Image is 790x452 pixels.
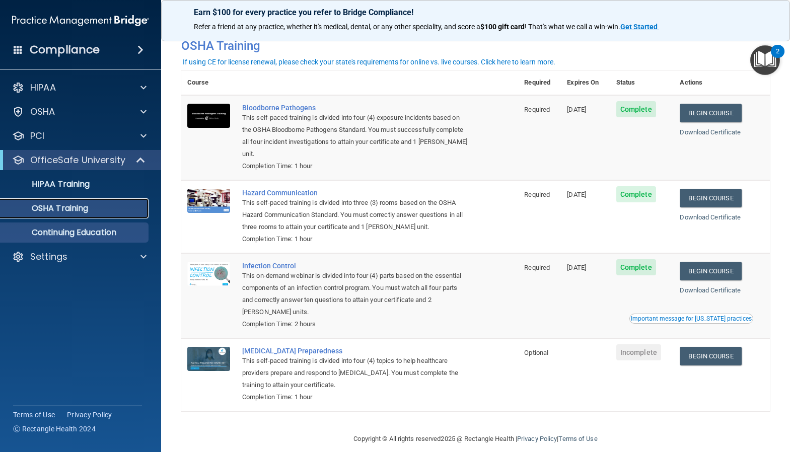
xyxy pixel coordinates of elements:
span: Required [524,264,550,271]
strong: $100 gift card [480,23,525,31]
span: Required [524,191,550,198]
span: [DATE] [567,264,586,271]
a: HIPAA [12,82,147,94]
img: PMB logo [12,11,149,31]
span: ! That's what we call a win-win. [525,23,620,31]
a: Begin Course [680,262,741,280]
span: [DATE] [567,191,586,198]
a: Begin Course [680,347,741,365]
span: [DATE] [567,106,586,113]
p: OSHA Training [7,203,88,213]
a: Privacy Policy [67,410,112,420]
span: Ⓒ Rectangle Health 2024 [13,424,96,434]
span: Refer a friend at any practice, whether it's medical, dental, or any other speciality, and score a [194,23,480,31]
a: Bloodborne Pathogens [242,104,468,112]
p: HIPAA Training [7,179,90,189]
h4: OSHA Training [181,39,770,53]
a: Download Certificate [680,213,741,221]
a: Infection Control [242,262,468,270]
a: OfficeSafe University [12,154,146,166]
a: Privacy Policy [517,435,557,442]
div: Important message for [US_STATE] practices [631,316,752,322]
a: Get Started [620,23,659,31]
strong: Get Started [620,23,658,31]
div: Completion Time: 2 hours [242,318,468,330]
p: Earn $100 for every practice you refer to Bridge Compliance! [194,8,757,17]
th: Expires On [561,70,610,95]
p: OfficeSafe University [30,154,125,166]
span: Complete [616,186,656,202]
th: Status [610,70,674,95]
a: Download Certificate [680,128,741,136]
div: This self-paced training is divided into four (4) exposure incidents based on the OSHA Bloodborne... [242,112,468,160]
p: Settings [30,251,67,263]
p: OSHA [30,106,55,118]
button: Read this if you are a dental practitioner in the state of CA [629,314,753,324]
span: Complete [616,259,656,275]
a: Settings [12,251,147,263]
span: Incomplete [616,344,661,360]
span: Complete [616,101,656,117]
span: Required [524,106,550,113]
div: If using CE for license renewal, please check your state's requirements for online vs. live cours... [183,58,555,65]
div: This on-demand webinar is divided into four (4) parts based on the essential components of an inf... [242,270,468,318]
a: Begin Course [680,189,741,207]
p: Continuing Education [7,228,144,238]
p: HIPAA [30,82,56,94]
th: Actions [674,70,770,95]
a: OSHA [12,106,147,118]
button: Open Resource Center, 2 new notifications [750,45,780,75]
div: Completion Time: 1 hour [242,160,468,172]
th: Course [181,70,236,95]
div: 2 [776,51,779,64]
div: This self-paced training is divided into four (4) topics to help healthcare providers prepare and... [242,355,468,391]
a: Terms of Use [558,435,597,442]
a: Hazard Communication [242,189,468,197]
p: PCI [30,130,44,142]
th: Required [518,70,561,95]
div: Completion Time: 1 hour [242,233,468,245]
a: [MEDICAL_DATA] Preparedness [242,347,468,355]
a: Begin Course [680,104,741,122]
span: Optional [524,349,548,356]
a: PCI [12,130,147,142]
a: Download Certificate [680,286,741,294]
a: Terms of Use [13,410,55,420]
h4: Compliance [30,43,100,57]
button: If using CE for license renewal, please check your state's requirements for online vs. live cours... [181,57,557,67]
div: Completion Time: 1 hour [242,391,468,403]
div: This self-paced training is divided into three (3) rooms based on the OSHA Hazard Communication S... [242,197,468,233]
